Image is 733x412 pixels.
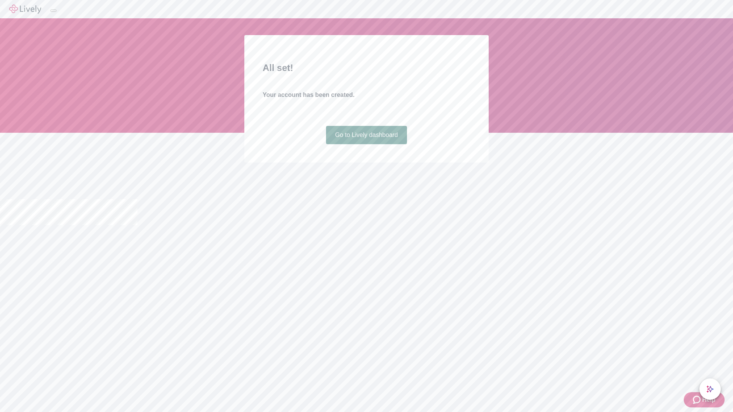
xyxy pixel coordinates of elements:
[684,392,725,407] button: Zendesk support iconHelp
[702,395,715,404] span: Help
[326,126,407,144] a: Go to Lively dashboard
[263,90,470,100] h4: Your account has been created.
[706,385,714,393] svg: Lively AI Assistant
[699,378,721,400] button: chat
[50,10,57,12] button: Log out
[263,61,470,75] h2: All set!
[693,395,702,404] svg: Zendesk support icon
[9,5,41,14] img: Lively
